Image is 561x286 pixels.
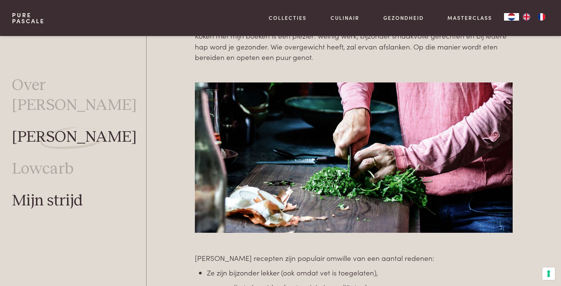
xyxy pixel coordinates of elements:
a: NL [504,13,519,21]
a: [PERSON_NAME] [12,127,137,147]
a: Masterclass [447,14,492,22]
a: Collecties [269,14,307,22]
div: Language [504,13,519,21]
aside: Language selected: Nederlands [504,13,549,21]
a: Lowcarb [12,159,73,179]
a: FR [534,13,549,21]
ul: Language list [519,13,549,21]
a: PurePascale [12,12,45,24]
a: Over [PERSON_NAME] [12,76,146,115]
a: Culinair [331,14,359,22]
li: Ze zijn bijzonder lekker (ook omdat vet is toegelaten), [207,267,513,278]
a: EN [519,13,534,21]
button: Uw voorkeuren voor toestemming voor trackingtechnologieën [542,267,555,280]
img: https://admin.purepascale.com/wp-content/uploads/2022/07/pascalekoken.jpg [195,82,513,232]
p: [PERSON_NAME] recepten zijn populair omwille van een aantal redenen: [195,253,513,264]
a: Mijn strijd [12,191,83,211]
p: Koken met mijn boeken is een plezier: weinig werk, bijzonder smaakvolle gerechten en bij iedere h... [195,30,513,63]
a: Gezondheid [383,14,424,22]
